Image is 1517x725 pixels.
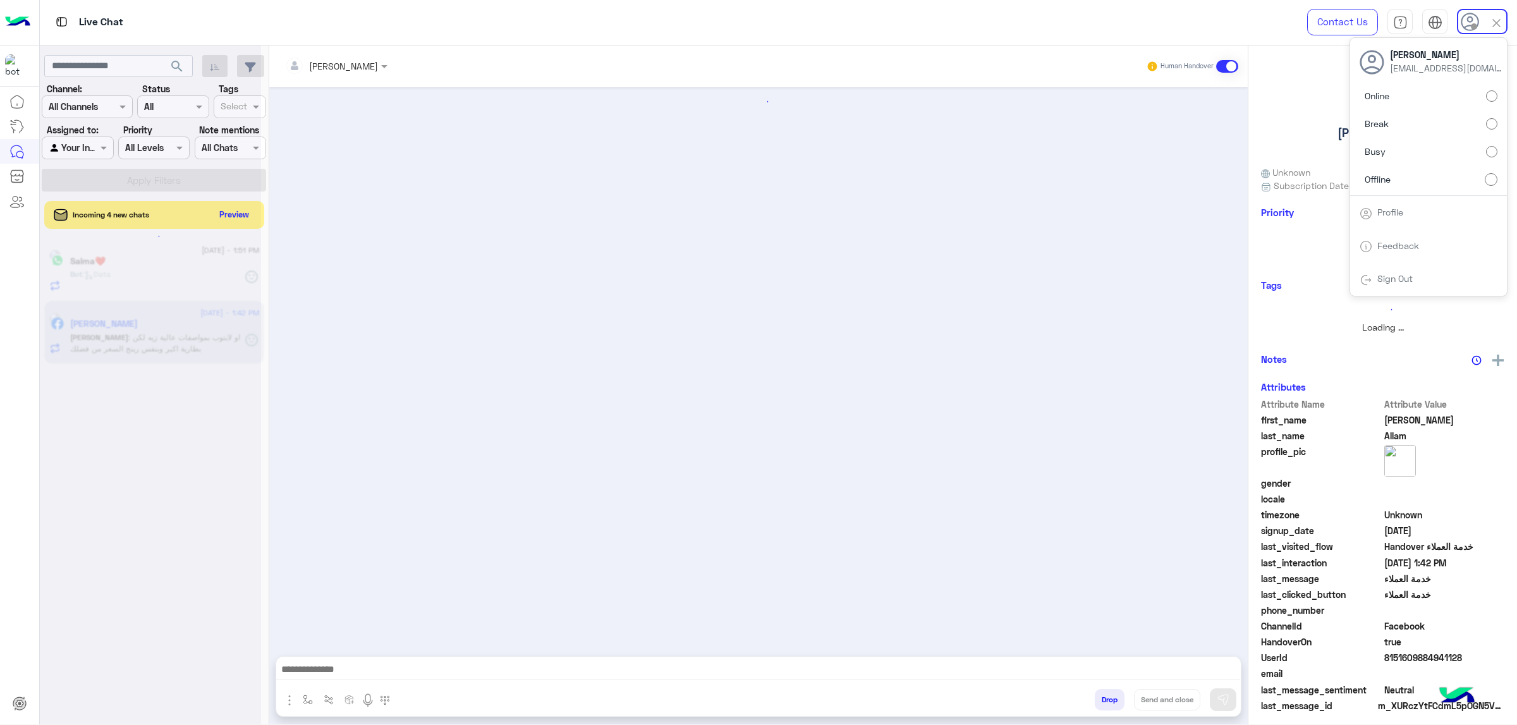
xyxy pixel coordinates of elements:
img: add [1492,355,1504,366]
button: Drop [1095,689,1124,710]
img: Trigger scenario [324,695,334,705]
img: create order [344,695,355,705]
span: last_message_id [1261,699,1375,712]
div: loading... [277,90,1240,113]
img: notes [1471,355,1482,365]
span: null [1384,492,1505,506]
span: Online [1365,89,1389,102]
span: Busy [1365,145,1386,158]
span: last_interaction [1261,556,1382,570]
span: خدمة العملاء [1384,588,1505,601]
button: create order [339,689,360,710]
span: Subscription Date : [DATE] [1274,179,1383,192]
img: send message [1217,693,1229,706]
small: Human Handover [1161,61,1214,71]
input: Break [1486,118,1497,130]
span: Allam [1384,429,1505,442]
a: Profile [1377,207,1403,217]
img: Logo [5,9,30,35]
button: Send and close [1134,689,1200,710]
span: [PERSON_NAME] [1390,48,1504,61]
h6: Attributes [1261,381,1306,393]
img: tab [1360,274,1372,286]
img: tab [1360,207,1372,220]
img: send voice note [360,693,375,708]
span: null [1384,604,1505,617]
button: select flow [298,689,319,710]
span: 8151609884941128 [1384,651,1505,664]
span: 0 [1384,619,1505,633]
span: Attribute Name [1261,398,1382,411]
span: 0 [1384,683,1505,697]
span: [EMAIL_ADDRESS][DOMAIN_NAME] [1390,61,1504,75]
input: Online [1486,90,1497,102]
img: make a call [380,695,390,705]
a: Sign Out [1377,273,1413,284]
img: close [1489,16,1504,30]
div: loading... [1264,226,1501,248]
div: loading... [139,225,161,247]
img: hulul-logo.png [1435,674,1479,719]
span: Unknown [1384,508,1505,521]
a: Feedback [1377,240,1419,251]
span: UserId [1261,651,1382,664]
span: 2024-12-02T06:24:43.646Z [1384,524,1505,537]
span: gender [1261,477,1382,490]
span: last_message [1261,572,1382,585]
span: signup_date [1261,524,1382,537]
img: send attachment [282,693,297,708]
img: tab [1393,15,1408,30]
input: Busy [1486,146,1497,157]
span: Break [1365,117,1389,130]
span: Offline [1365,173,1391,186]
img: tab [54,14,70,30]
span: Unknown [1261,166,1310,179]
img: 1403182699927242 [5,54,28,77]
h6: Priority [1261,207,1294,218]
span: true [1384,635,1505,649]
a: Contact Us [1307,9,1378,35]
p: Live Chat [79,14,123,31]
h6: Tags [1261,279,1504,291]
span: null [1384,477,1505,490]
span: first_name [1261,413,1382,427]
img: select flow [303,695,313,705]
span: last_clicked_button [1261,588,1382,601]
span: Attribute Value [1384,398,1505,411]
span: timezone [1261,508,1382,521]
span: m_XURczYtFCdmL5pOGN5VXeU4xRdGDmECSIhPaPHaLK2_tiMthuwjtACQx1PZDFHpcHpjnRiCvQFIrcO2hz9Smbw [1378,699,1504,712]
div: Select [219,99,247,116]
span: null [1384,667,1505,680]
span: last_message_sentiment [1261,683,1382,697]
span: 2025-09-09T10:42:30.468Z [1384,556,1505,570]
span: email [1261,667,1382,680]
input: Offline [1485,173,1497,186]
span: HandoverOn [1261,635,1382,649]
span: locale [1261,492,1382,506]
img: tab [1428,15,1442,30]
span: last_name [1261,429,1382,442]
img: picture [1384,445,1416,477]
span: Abdallah [1384,413,1505,427]
span: Handover خدمة العملاء [1384,540,1505,553]
a: tab [1387,9,1413,35]
img: tab [1360,240,1372,253]
button: Trigger scenario [319,689,339,710]
span: phone_number [1261,604,1382,617]
div: loading... [1264,298,1501,320]
h6: Notes [1261,353,1287,365]
span: profile_pic [1261,445,1382,474]
span: ChannelId [1261,619,1382,633]
h5: [PERSON_NAME] [1337,126,1429,140]
span: last_visited_flow [1261,540,1382,553]
span: خدمة العملاء [1384,572,1505,585]
span: Loading ... [1362,322,1404,332]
